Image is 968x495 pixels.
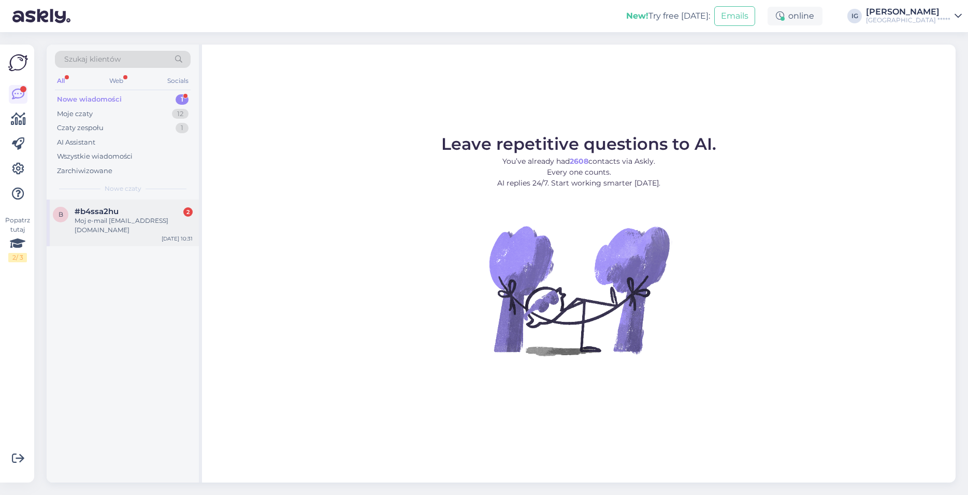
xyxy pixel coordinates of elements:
div: 1 [176,123,189,133]
div: Zarchiwizowane [57,166,112,176]
div: Try free [DATE]: [626,10,710,22]
div: Nowe wiadomości [57,94,122,105]
div: [DATE] 10:31 [162,235,193,243]
span: b [59,210,63,218]
div: 1 [176,94,189,105]
div: [PERSON_NAME] [866,8,950,16]
div: 2 [183,207,193,217]
div: Popatrz tutaj [8,216,27,262]
div: AI Assistant [57,137,95,148]
img: No Chat active [486,197,672,384]
p: You’ve already had contacts via Askly. Every one counts. AI replies 24/7. Start working smarter [... [441,156,716,189]
button: Emails [714,6,755,26]
a: [PERSON_NAME][GEOGRAPHIC_DATA] ***** [866,8,962,24]
div: IG [847,9,862,23]
span: Nowe czaty [105,184,141,193]
span: #b4ssa2hu [75,207,119,216]
img: Askly Logo [8,53,28,73]
div: Socials [165,74,191,88]
div: Czaty zespołu [57,123,104,133]
div: Web [107,74,125,88]
div: 2 / 3 [8,253,27,262]
div: Wszystkie wiadomości [57,151,133,162]
span: Szukaj klientów [64,54,121,65]
div: Moj e-mail [EMAIL_ADDRESS][DOMAIN_NAME] [75,216,193,235]
div: online [768,7,822,25]
div: Moje czaty [57,109,93,119]
span: Leave repetitive questions to AI. [441,134,716,154]
div: All [55,74,67,88]
div: 12 [172,109,189,119]
b: New! [626,11,648,21]
b: 2608 [570,157,588,166]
